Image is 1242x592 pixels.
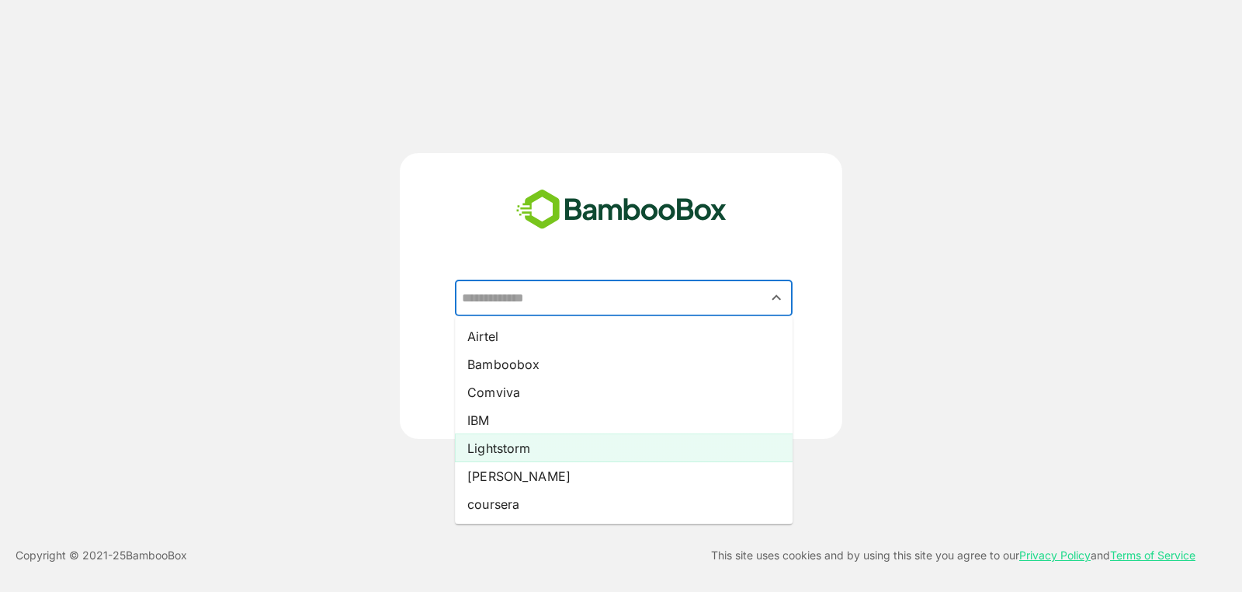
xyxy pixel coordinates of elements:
li: IBM [455,406,793,434]
a: Privacy Policy [1019,548,1091,562]
button: Close [766,287,787,308]
li: coursera [455,490,793,518]
li: Airtel [455,322,793,350]
li: [PERSON_NAME] [455,462,793,490]
li: Comviva [455,378,793,406]
li: Bamboobox [455,350,793,378]
li: Lightstorm [455,434,793,462]
p: This site uses cookies and by using this site you agree to our and [711,546,1195,565]
img: bamboobox [508,184,735,235]
a: Terms of Service [1110,548,1195,562]
p: Copyright © 2021- 25 BambooBox [16,546,187,565]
